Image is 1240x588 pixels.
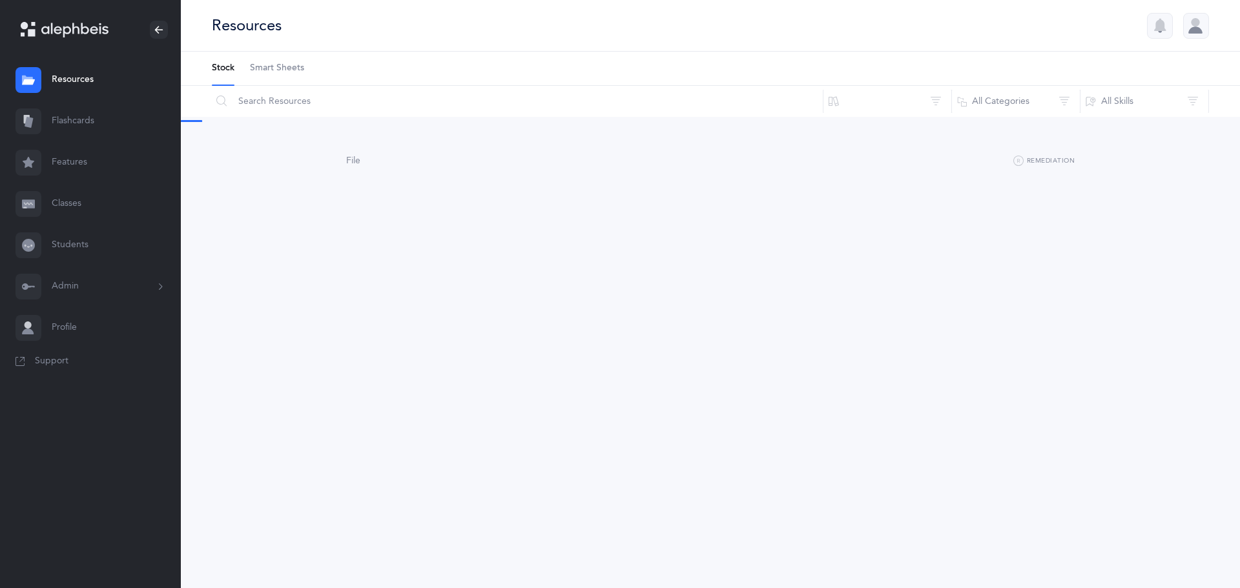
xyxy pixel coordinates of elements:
button: All Categories [951,86,1080,117]
input: Search Resources [211,86,823,117]
button: All Skills [1080,86,1209,117]
span: Support [35,355,68,368]
button: Remediation [1013,154,1075,169]
div: Resources [212,15,282,36]
span: Smart Sheets [250,62,304,75]
span: File [346,156,360,166]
